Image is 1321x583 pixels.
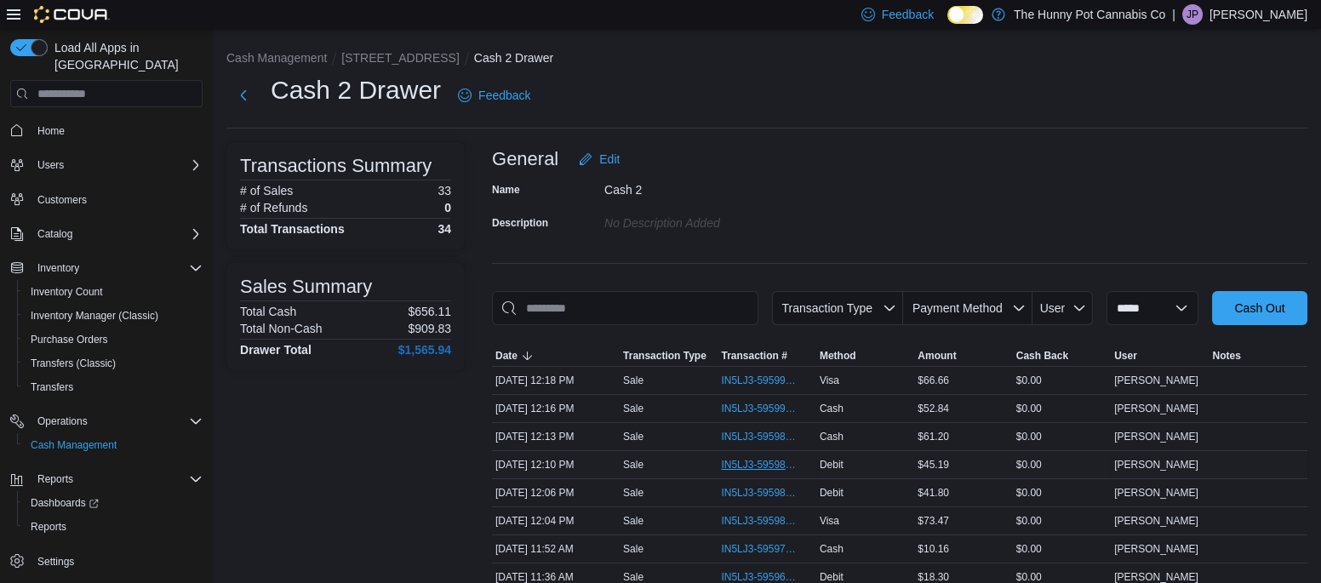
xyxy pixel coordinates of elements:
[3,256,209,280] button: Inventory
[240,343,312,357] h4: Drawer Total
[820,514,839,528] span: Visa
[3,117,209,142] button: Home
[882,6,934,23] span: Feedback
[31,552,81,572] a: Settings
[226,78,260,112] button: Next
[914,346,1012,366] button: Amount
[781,301,872,315] span: Transaction Type
[24,306,203,326] span: Inventory Manager (Classic)
[820,349,856,363] span: Method
[1114,514,1198,528] span: [PERSON_NAME]
[34,6,110,23] img: Cova
[3,187,209,212] button: Customers
[1013,483,1111,503] div: $0.00
[24,493,106,513] a: Dashboards
[24,377,203,397] span: Transfers
[37,555,74,569] span: Settings
[240,222,345,236] h4: Total Transactions
[623,374,643,387] p: Sale
[820,486,843,500] span: Debit
[721,514,795,528] span: IN5LJ3-5959833
[31,357,116,370] span: Transfers (Classic)
[1013,346,1111,366] button: Cash Back
[495,349,518,363] span: Date
[37,124,65,138] span: Home
[31,438,117,452] span: Cash Management
[240,305,296,318] h6: Total Cash
[24,493,203,513] span: Dashboards
[816,346,914,366] button: Method
[1013,454,1111,475] div: $0.00
[492,511,620,531] div: [DATE] 12:04 PM
[17,352,209,375] button: Transfers (Classic)
[721,542,795,556] span: IN5LJ3-5959741
[1114,458,1198,472] span: [PERSON_NAME]
[24,353,123,374] a: Transfers (Classic)
[492,216,548,230] label: Description
[240,184,293,197] h6: # of Sales
[31,155,71,175] button: Users
[492,483,620,503] div: [DATE] 12:06 PM
[492,454,620,475] div: [DATE] 12:10 PM
[226,51,327,65] button: Cash Management
[31,119,203,140] span: Home
[31,224,79,244] button: Catalog
[37,193,87,207] span: Customers
[17,433,209,457] button: Cash Management
[1213,349,1241,363] span: Notes
[31,380,73,394] span: Transfers
[623,542,643,556] p: Sale
[918,402,949,415] span: $52.84
[24,306,165,326] a: Inventory Manager (Classic)
[623,430,643,443] p: Sale
[1212,291,1307,325] button: Cash Out
[721,349,786,363] span: Transaction #
[1013,539,1111,559] div: $0.00
[1234,300,1284,317] span: Cash Out
[31,224,203,244] span: Catalog
[240,156,432,176] h3: Transactions Summary
[820,458,843,472] span: Debit
[721,426,812,447] button: IN5LJ3-5959889
[1013,370,1111,391] div: $0.00
[37,261,79,275] span: Inventory
[1114,542,1198,556] span: [PERSON_NAME]
[721,486,795,500] span: IN5LJ3-5959841
[918,514,949,528] span: $73.47
[31,121,71,141] a: Home
[31,258,86,278] button: Inventory
[17,491,209,515] a: Dashboards
[1032,291,1093,325] button: User
[240,322,323,335] h6: Total Non-Cash
[37,158,64,172] span: Users
[492,346,620,366] button: Date
[240,277,372,297] h3: Sales Summary
[31,333,108,346] span: Purchase Orders
[1013,511,1111,531] div: $0.00
[478,87,530,104] span: Feedback
[451,78,537,112] a: Feedback
[820,374,839,387] span: Visa
[918,486,949,500] span: $41.80
[620,346,718,366] button: Transaction Type
[31,309,158,323] span: Inventory Manager (Classic)
[721,370,812,391] button: IN5LJ3-5959934
[721,454,812,475] button: IN5LJ3-5959872
[17,328,209,352] button: Purchase Orders
[721,483,812,503] button: IN5LJ3-5959841
[721,458,795,472] span: IN5LJ3-5959872
[918,458,949,472] span: $45.19
[31,469,203,489] span: Reports
[31,496,99,510] span: Dashboards
[820,430,843,443] span: Cash
[604,209,832,230] div: No Description added
[918,430,949,443] span: $61.20
[3,467,209,491] button: Reports
[912,301,1003,315] span: Payment Method
[918,349,956,363] span: Amount
[37,227,72,241] span: Catalog
[1114,349,1137,363] span: User
[623,349,706,363] span: Transaction Type
[721,374,795,387] span: IN5LJ3-5959934
[1209,346,1307,366] button: Notes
